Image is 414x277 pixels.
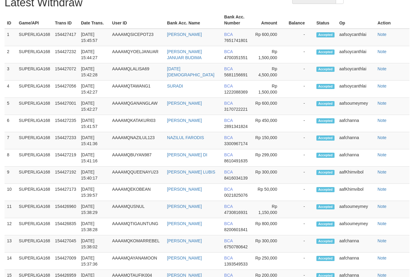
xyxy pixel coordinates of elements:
a: [DATE][DEMOGRAPHIC_DATA] [167,66,215,77]
span: 4700351551 [224,55,248,60]
td: aafsoycanthlai [337,29,375,46]
td: - [286,132,314,149]
span: BCA [224,187,233,192]
td: [DATE] 15:37:36 [79,253,110,270]
a: [PERSON_NAME] [167,118,202,123]
span: BCA [224,49,233,54]
td: Rp 299,000 [251,149,286,167]
td: [DATE] 15:41:36 [79,132,110,149]
span: Accepted [316,101,335,106]
span: 1393549533 [224,262,248,266]
a: SURADI [167,84,183,88]
td: Rp 300,000 [251,235,286,253]
a: Note [377,256,387,260]
span: BCA [224,204,233,209]
th: Date Trans. [79,11,110,29]
td: - [286,149,314,167]
span: BCA [224,152,233,157]
a: [PERSON_NAME] [167,238,202,243]
td: 12 [5,218,16,235]
td: 154427009 [53,253,79,270]
td: aafKhimvibol [337,167,375,184]
td: AAAAMQKOMARREBEL [110,235,165,253]
td: aafKhimvibol [337,184,375,201]
td: SUPERLIGA168 [16,81,53,98]
span: 8416034139 [224,176,248,180]
td: - [286,253,314,270]
td: Rp 600,000 [251,29,286,46]
a: [PERSON_NAME] [167,187,202,192]
th: Trans ID [53,11,79,29]
td: 154427219 [53,149,79,167]
td: Rp 150,000 [251,132,286,149]
td: - [286,218,314,235]
th: Balance [286,11,314,29]
td: aafsoumeymey [337,218,375,235]
td: 154427192 [53,167,79,184]
th: ID [5,11,16,29]
td: AAAAMQTAWANG1 [110,81,165,98]
td: - [286,63,314,81]
td: AAAAMQEKOBEAN [110,184,165,201]
td: [DATE] 15:39:57 [79,184,110,201]
td: 154427233 [53,132,79,149]
span: Accepted [316,118,335,123]
th: Game/API [16,11,53,29]
td: - [286,46,314,63]
span: Accepted [316,153,335,158]
td: [DATE] 15:41:16 [79,149,110,167]
td: 154427045 [53,235,79,253]
td: aafsoumeymey [337,98,375,115]
span: Accepted [316,84,335,89]
td: 10 [5,184,16,201]
td: [DATE] 15:42:27 [79,81,110,98]
a: Note [377,238,387,243]
td: aafchanna [337,253,375,270]
td: Rp 1,500,000 [251,46,286,63]
td: aafsoycanthlai [337,81,375,98]
td: 154426960 [53,201,79,218]
td: - [286,81,314,98]
td: 154427417 [53,29,79,46]
td: - [286,201,314,218]
td: AAAAMQLALISA69 [110,63,165,81]
span: BCA [224,84,233,88]
a: Note [377,221,387,226]
a: [PERSON_NAME] DI [167,152,207,157]
td: - [286,235,314,253]
td: 5 [5,98,16,115]
a: [PERSON_NAME] [167,204,202,209]
th: Action [375,11,409,29]
span: 2891341824 [224,124,248,129]
span: BCA [224,66,233,71]
td: [DATE] 15:38:29 [79,201,110,218]
td: - [286,29,314,46]
span: Accepted [316,49,335,55]
td: Rp 300,000 [251,167,286,184]
span: 8200601841 [224,227,248,232]
a: [PERSON_NAME] LUBIS [167,170,215,174]
span: Accepted [316,32,335,37]
td: [DATE] 15:42:28 [79,63,110,81]
td: Rp 600,000 [251,98,286,115]
td: - [286,115,314,132]
span: Accepted [316,135,335,141]
td: SUPERLIGA168 [16,98,53,115]
th: Op [337,11,375,29]
td: AAAAMQKATAKURI03 [110,115,165,132]
span: Accepted [316,204,335,209]
td: [DATE] 15:41:57 [79,115,110,132]
a: Note [377,84,387,88]
td: Rp 1,500,000 [251,81,286,98]
td: 4 [5,81,16,98]
a: Note [377,101,387,106]
td: 154427001 [53,98,79,115]
a: Note [377,187,387,192]
td: SUPERLIGA168 [16,235,53,253]
td: AAAAMQSICEPOT23 [110,29,165,46]
span: 1222088369 [224,90,248,94]
a: [PERSON_NAME] [167,221,202,226]
td: SUPERLIGA168 [16,46,53,63]
td: AAAAMQUSNUL [110,201,165,218]
td: aafchanna [337,235,375,253]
